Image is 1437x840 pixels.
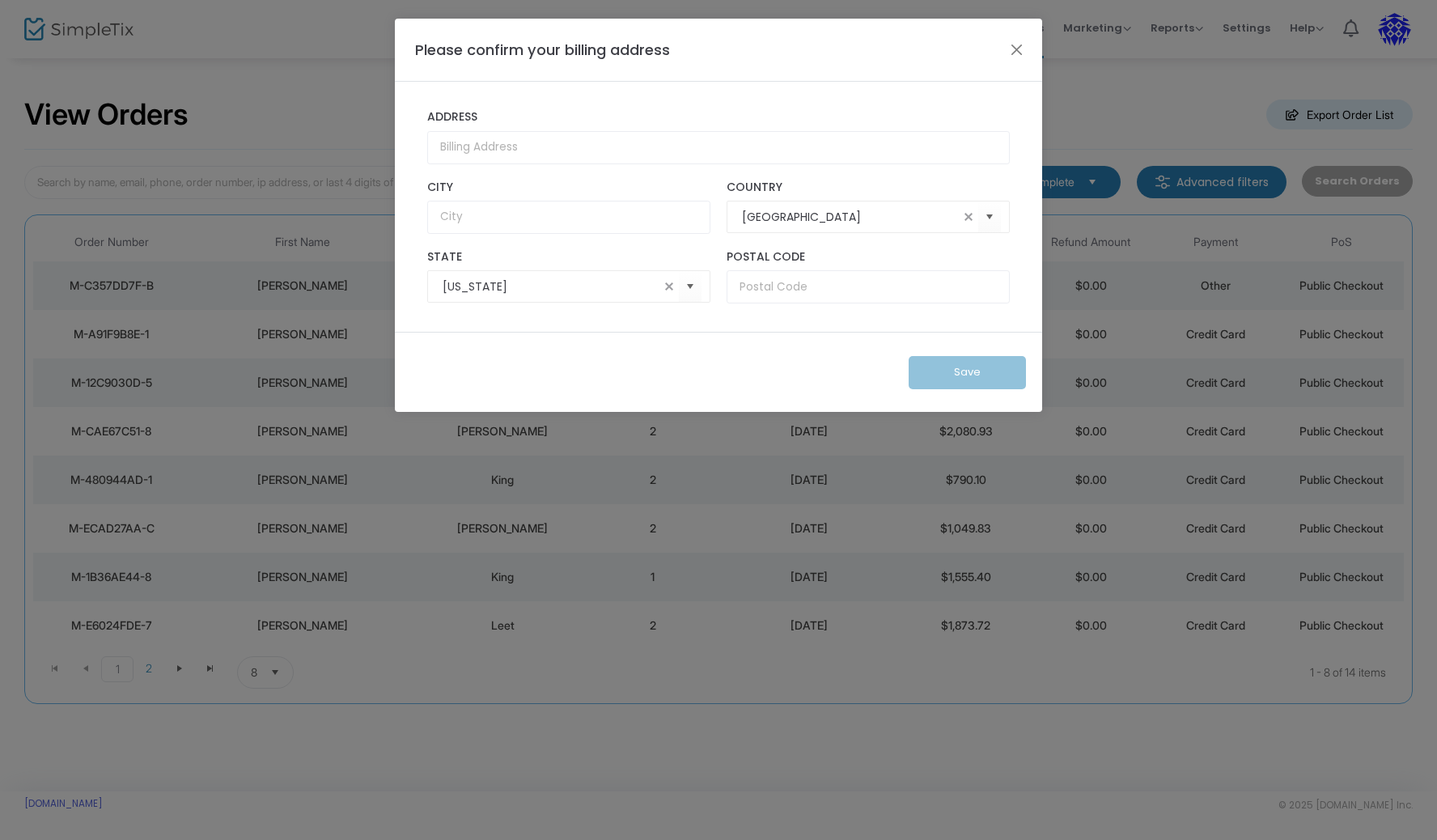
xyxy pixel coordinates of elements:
button: Select [679,270,702,303]
input: Select Country [742,209,959,226]
button: Close [1007,39,1028,60]
h4: Please confirm your billing address [415,39,670,61]
input: City [427,201,710,234]
label: Country [727,180,1010,195]
button: Select [978,201,1001,234]
input: Select State [443,278,659,295]
span: clear [659,277,679,296]
label: Address [427,110,1010,125]
label: Postal Code [727,250,1010,265]
input: Billing Address [427,131,1010,164]
label: State [427,250,710,265]
span: clear [959,207,978,227]
label: City [427,180,710,195]
input: Postal Code [727,270,1010,303]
